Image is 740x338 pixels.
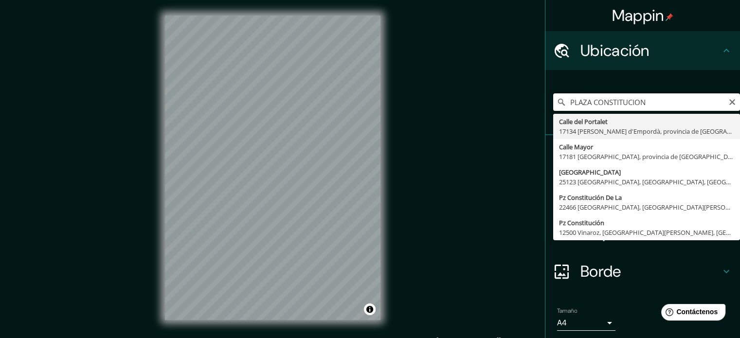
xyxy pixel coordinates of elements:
font: Calle del Portalet [559,117,608,126]
canvas: Mapa [165,16,380,320]
input: Elige tu ciudad o zona [553,93,740,111]
img: pin-icon.png [666,13,673,21]
font: Borde [580,261,621,282]
font: A4 [557,318,567,328]
font: Pz Constitución De La [559,193,622,202]
div: Estilo [545,174,740,213]
div: Disposición [545,213,740,252]
div: Patas [545,135,740,174]
font: Tamaño [557,307,577,315]
font: Mappin [612,5,664,26]
font: Calle Mayor [559,142,593,151]
div: Borde [545,252,740,291]
div: Ubicación [545,31,740,70]
iframe: Lanzador de widgets de ayuda [653,300,729,327]
div: A4 [557,315,615,331]
font: Ubicación [580,40,650,61]
button: Activar o desactivar atribución [364,303,376,315]
font: [GEOGRAPHIC_DATA] [559,168,621,177]
font: Pz Constitución [559,218,604,227]
button: Claro [728,97,736,106]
